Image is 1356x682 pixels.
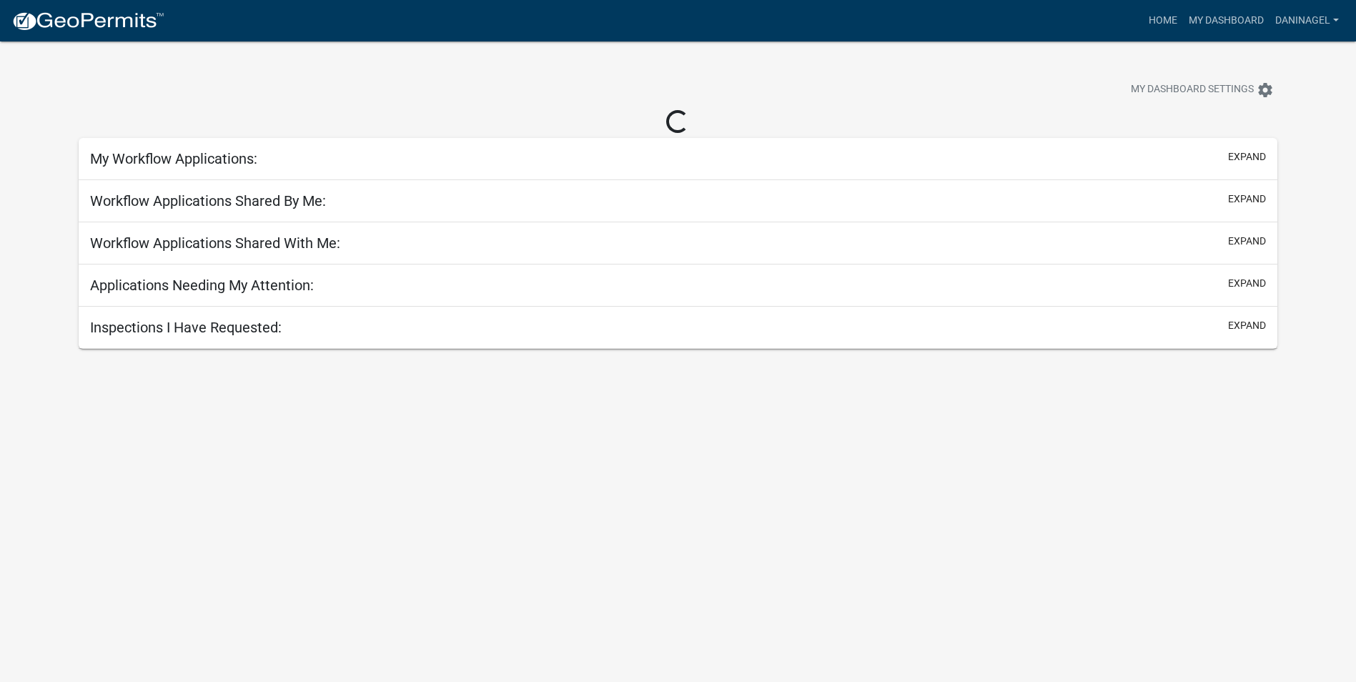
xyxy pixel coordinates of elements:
span: My Dashboard Settings [1131,81,1254,99]
i: settings [1257,81,1274,99]
h5: Applications Needing My Attention: [90,277,314,294]
a: daninagel [1270,7,1345,34]
h5: Workflow Applications Shared By Me: [90,192,326,209]
a: Home [1143,7,1183,34]
button: My Dashboard Settingssettings [1119,76,1285,104]
button: expand [1228,149,1266,164]
button: expand [1228,318,1266,333]
h5: Workflow Applications Shared With Me: [90,234,340,252]
a: My Dashboard [1183,7,1270,34]
h5: Inspections I Have Requested: [90,319,282,336]
h5: My Workflow Applications: [90,150,257,167]
button: expand [1228,234,1266,249]
button: expand [1228,192,1266,207]
button: expand [1228,276,1266,291]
